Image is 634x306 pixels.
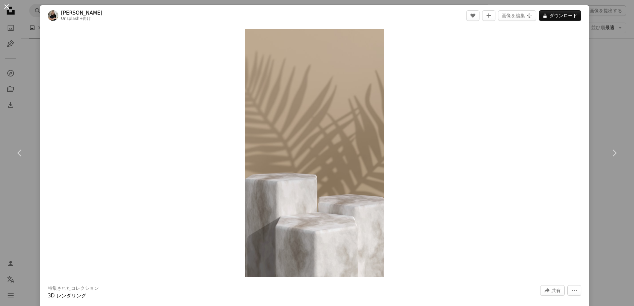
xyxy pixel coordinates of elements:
[48,285,99,292] h3: 特集されたコレクション
[48,10,58,21] img: Mariia Shalabaievaのプロフィールを見る
[551,285,561,295] span: 共有
[61,16,83,21] a: Unsplash+
[482,10,495,21] button: コレクションに追加する
[539,10,581,21] button: ダウンロード
[466,10,479,21] button: いいね！
[61,10,102,16] a: [PERSON_NAME]
[594,121,634,185] a: 次へ
[498,10,536,21] button: 画像を編集
[540,285,565,296] button: このビジュアルを共有する
[61,16,102,22] div: 向け
[567,285,581,296] button: その他のアクション
[245,29,384,277] button: この画像でズームインする
[48,293,86,299] a: 3D レンダリング
[245,29,384,277] img: 壁のヤシの葉の影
